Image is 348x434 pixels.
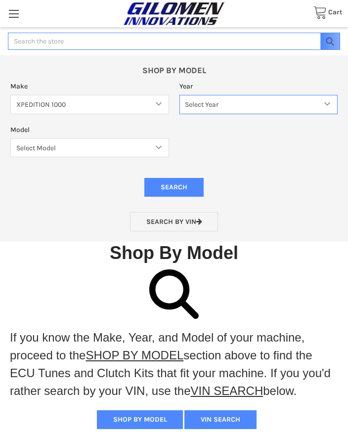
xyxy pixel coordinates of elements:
[97,410,183,429] button: SHOP BY MODEL
[308,7,348,19] a: Cart
[130,212,218,231] a: Search by VIN
[184,410,257,429] button: VIN SEARCH
[296,33,340,50] input: Search
[179,81,338,91] label: Year
[328,8,343,16] span: Cart
[8,33,340,50] input: Search the store
[10,125,169,135] label: Model
[9,13,19,14] span: Toggle menu
[10,66,338,76] p: SHOP BY MODEL
[86,348,183,362] a: SHOP BY MODEL
[10,329,338,400] p: If you know the Make, Year, and Model of your machine, proceed to the section above to find the E...
[144,178,204,197] input: Search
[191,384,263,397] a: VIN SEARCH
[10,81,169,91] label: Make
[5,242,343,264] h1: Shop By Model
[121,1,227,26] img: GILOMEN INNOVATIONS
